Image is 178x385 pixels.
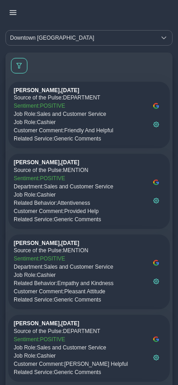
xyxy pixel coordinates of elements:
p: Sentiment: POSITIVE [14,174,148,182]
p: Related Service: Generic Comments [14,215,148,224]
p: Sentiment: POSITIVE [14,102,148,110]
p: Related Service: Generic Comments [14,135,148,143]
h6: [PERSON_NAME] , [DATE] [14,159,148,166]
p: Related Behavior: Empathy and Kindness [14,279,148,287]
p: Related Behavior: Attentiveness [14,199,148,207]
img: GOOGLE [152,102,160,109]
h6: [PERSON_NAME] , [DATE] [14,87,148,94]
p: Source of the Pulse: MENTION [14,246,148,255]
p: Customer Comment: Pleasant Attitude [14,287,148,296]
p: Department: Sales and Customer Service [14,182,148,191]
h6: [PERSON_NAME] , [DATE] [14,320,148,327]
p: Customer Comment: [PERSON_NAME] Helpful [14,360,148,368]
p: Sentiment: POSITIVE [14,255,148,263]
p: Related Service: Generic Comments [14,368,148,376]
div: Select a location [156,31,172,45]
p: Job Role: Cashier [14,118,148,126]
p: Source of the Pulse: DEPARTMENT [14,327,148,335]
img: GOOGLE [152,259,160,266]
p: Related Service: Generic Comments [14,296,148,304]
p: Customer Comment: Provided Help [14,207,148,215]
p: Job Role: Cashier [14,271,148,279]
p: Department: Sales and Customer Service [14,263,148,271]
p: Customer Comment: Friendly And Helpful [14,126,148,135]
p: Job Role: Cashier [14,191,148,199]
p: Job Role: Cashier [14,352,148,360]
p: Sentiment: POSITIVE [14,335,148,343]
img: GOOGLE [152,179,160,186]
p: Job Role: Sales and Customer Service [14,343,148,352]
span: Downtown [GEOGRAPHIC_DATA] [6,31,156,45]
p: Source of the Pulse: DEPARTMENT [14,94,148,102]
p: Job Role: Sales and Customer Service [14,110,148,118]
p: Source of the Pulse: MENTION [14,166,148,174]
h6: [PERSON_NAME] , [DATE] [14,240,148,246]
img: GOOGLE [152,336,160,343]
